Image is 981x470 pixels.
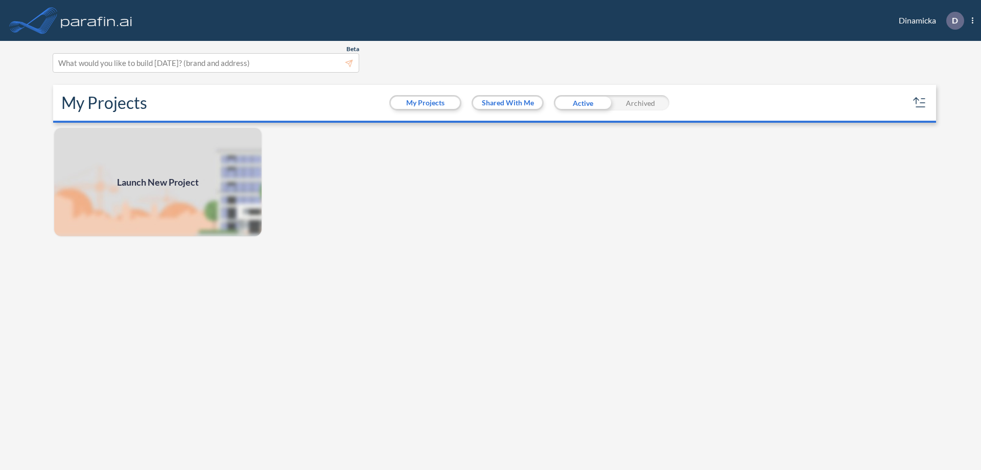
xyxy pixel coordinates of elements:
[883,12,973,30] div: Dinamicka
[59,10,134,31] img: logo
[952,16,958,25] p: D
[912,95,928,111] button: sort
[53,127,263,237] img: add
[61,93,147,113] h2: My Projects
[117,175,199,189] span: Launch New Project
[612,95,669,110] div: Archived
[391,97,460,109] button: My Projects
[473,97,542,109] button: Shared With Me
[346,45,359,53] span: Beta
[53,127,263,237] a: Launch New Project
[554,95,612,110] div: Active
